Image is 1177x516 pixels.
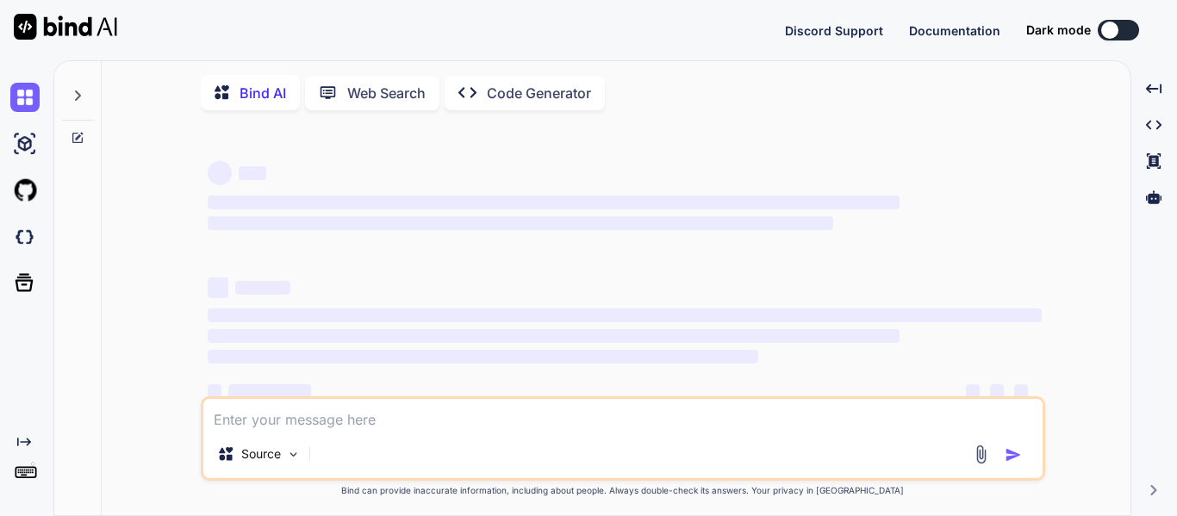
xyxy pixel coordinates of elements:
[909,22,1000,40] button: Documentation
[1026,22,1091,39] span: Dark mode
[201,484,1045,497] p: Bind can provide inaccurate information, including about people. Always double-check its answers....
[208,196,900,209] span: ‌
[1005,446,1022,463] img: icon
[785,23,883,38] span: Discord Support
[14,14,117,40] img: Bind AI
[228,384,311,398] span: ‌
[240,83,286,103] p: Bind AI
[208,308,1042,322] span: ‌
[239,166,266,180] span: ‌
[208,329,900,343] span: ‌
[286,447,301,462] img: Pick Models
[990,384,1004,398] span: ‌
[10,129,40,159] img: ai-studio
[208,384,221,398] span: ‌
[208,350,758,364] span: ‌
[487,83,591,103] p: Code Generator
[208,161,232,185] span: ‌
[1014,384,1028,398] span: ‌
[966,384,980,398] span: ‌
[909,23,1000,38] span: Documentation
[235,281,290,295] span: ‌
[785,22,883,40] button: Discord Support
[347,83,426,103] p: Web Search
[10,222,40,252] img: darkCloudIdeIcon
[10,176,40,205] img: githubLight
[241,445,281,463] p: Source
[971,445,991,464] img: attachment
[208,277,228,298] span: ‌
[10,83,40,112] img: chat
[208,216,833,230] span: ‌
